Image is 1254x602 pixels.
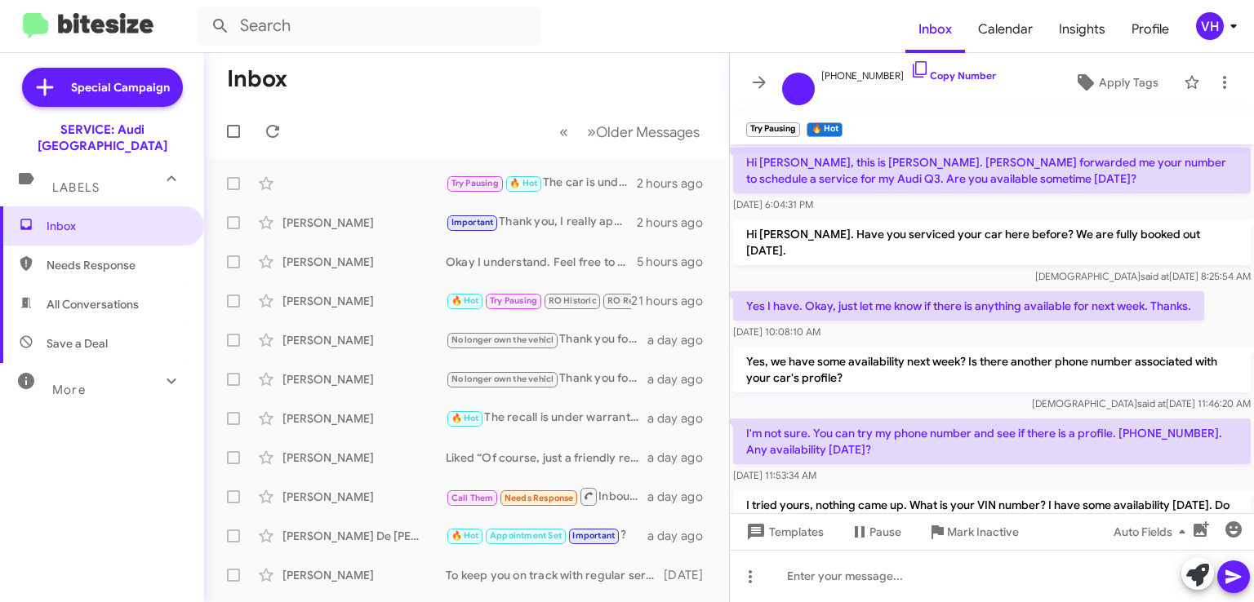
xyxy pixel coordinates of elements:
a: Profile [1118,6,1182,53]
div: a day ago [647,528,716,544]
span: [DATE] 10:08:10 AM [733,325,820,338]
div: a day ago [647,449,716,466]
span: Special Campaign [71,79,170,95]
div: Okay I understand. Feel free to reach out if I can help in the future!👍 [446,254,637,270]
span: 🔥 Hot [451,295,479,306]
input: Search [198,7,540,46]
span: Older Messages [596,123,700,141]
span: 🔥 Hot [509,178,537,188]
span: Templates [743,517,824,547]
div: VH [1196,12,1224,40]
small: 🔥 Hot [807,122,842,137]
div: First, can you provide your current mileage or an estimate of it so I can look at the options for... [446,291,631,310]
div: [PERSON_NAME] [282,332,446,348]
div: [PERSON_NAME] [282,489,446,505]
span: [DEMOGRAPHIC_DATA] [DATE] 8:25:54 AM [1035,270,1251,282]
div: a day ago [647,371,716,387]
p: Yes I have. Okay, just let me know if there is anything available for next week. Thanks. [733,291,1204,321]
div: [DATE] [664,567,716,583]
div: [PERSON_NAME] [282,293,446,309]
button: VH [1182,12,1236,40]
p: Hi [PERSON_NAME], this is [PERSON_NAME]. [PERSON_NAME] forwarded me your number to schedule a ser... [733,148,1251,193]
span: [DATE] 6:04:31 PM [733,198,813,210]
span: Apply Tags [1099,68,1158,97]
a: Copy Number [910,69,996,82]
button: Next [577,115,709,148]
small: Try Pausing [746,122,800,137]
span: All Conversations [47,296,139,312]
p: Hi [PERSON_NAME]. Have you serviced your car here before? We are fully booked out [DATE]. [733,219,1251,265]
span: [DEMOGRAPHIC_DATA] [DATE] 11:46:20 AM [1032,397,1251,409]
span: Needs Response [505,493,574,503]
div: [PERSON_NAME] [282,371,446,387]
span: More [52,383,86,397]
span: RO Historic [549,295,597,306]
span: No longer own the vehicl [451,374,554,384]
div: The car is under [PERSON_NAME]'s name. What service are you looking to do? [446,174,637,193]
h1: Inbox [227,66,287,92]
button: Mark Inactive [914,517,1032,547]
span: Try Pausing [451,178,499,188]
span: Auto Fields [1114,517,1192,547]
span: Try Pausing [490,295,537,306]
div: Thank you for getting back to me. I will update my records. [446,370,647,388]
a: Calendar [965,6,1046,53]
div: [PERSON_NAME] [282,449,446,466]
span: 🔥 Hot [451,413,479,423]
span: 🔥 Hot [451,530,479,541]
div: [PERSON_NAME] [282,410,446,427]
button: Templates [730,517,837,547]
p: I'm not sure. You can try my phone number and see if there is a profile. [PHONE_NUMBER]. Any avai... [733,418,1251,464]
span: Inbox [47,218,185,234]
div: Inbound Call [446,486,647,507]
span: Important [572,530,615,541]
span: [PHONE_NUMBER] [821,60,996,84]
div: [PERSON_NAME] [282,567,446,583]
button: Previous [549,115,578,148]
span: Labels [52,180,100,195]
div: The recall is under warranty, but the service does cost. Can you please provide your current mile... [446,409,647,427]
span: Appointment Set [490,530,562,541]
span: » [587,122,596,142]
span: Needs Response [47,257,185,273]
span: Mark Inactive [947,517,1019,547]
span: said at [1141,270,1169,282]
div: a day ago [647,410,716,427]
a: Special Campaign [22,68,183,107]
div: Liked “Of course, just a friendly reminder. Let me know if I can help in the future.” [446,449,647,466]
div: 5 hours ago [637,254,716,270]
div: a day ago [647,489,716,505]
span: Call Them [451,493,494,503]
div: ? [446,526,647,545]
div: [PERSON_NAME] De [PERSON_NAME] [282,528,446,544]
a: Inbox [905,6,965,53]
div: Thank you, I really appreciate your time and feedback! [446,213,637,232]
a: Insights [1046,6,1118,53]
span: No longer own the vehicl [451,334,554,345]
div: 21 hours ago [631,293,716,309]
span: « [559,122,568,142]
p: I tried yours, nothing came up. What is your VIN number? I have some availability [DATE]. Do you ... [733,490,1251,536]
span: said at [1137,397,1166,409]
div: Thank you for getting back to me. I will update my records. [446,330,647,349]
p: Yes, we have some availability next week? Is there another phone number associated with your car'... [733,347,1251,392]
div: 2 hours ago [637,175,716,192]
div: To keep you on track with regular service maintenance on your vehicle, we recommend from 1 year o... [446,567,664,583]
div: [PERSON_NAME] [282,215,446,231]
span: [DATE] 11:53:34 AM [733,469,816,481]
span: RO Responded Historic [607,295,705,306]
span: Pause [869,517,901,547]
button: Pause [837,517,914,547]
span: Important [451,217,494,228]
div: 2 hours ago [637,215,716,231]
button: Auto Fields [1101,517,1205,547]
span: Save a Deal [47,335,108,352]
div: [PERSON_NAME] [282,254,446,270]
nav: Page navigation example [550,115,709,148]
div: a day ago [647,332,716,348]
button: Apply Tags [1056,68,1176,97]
